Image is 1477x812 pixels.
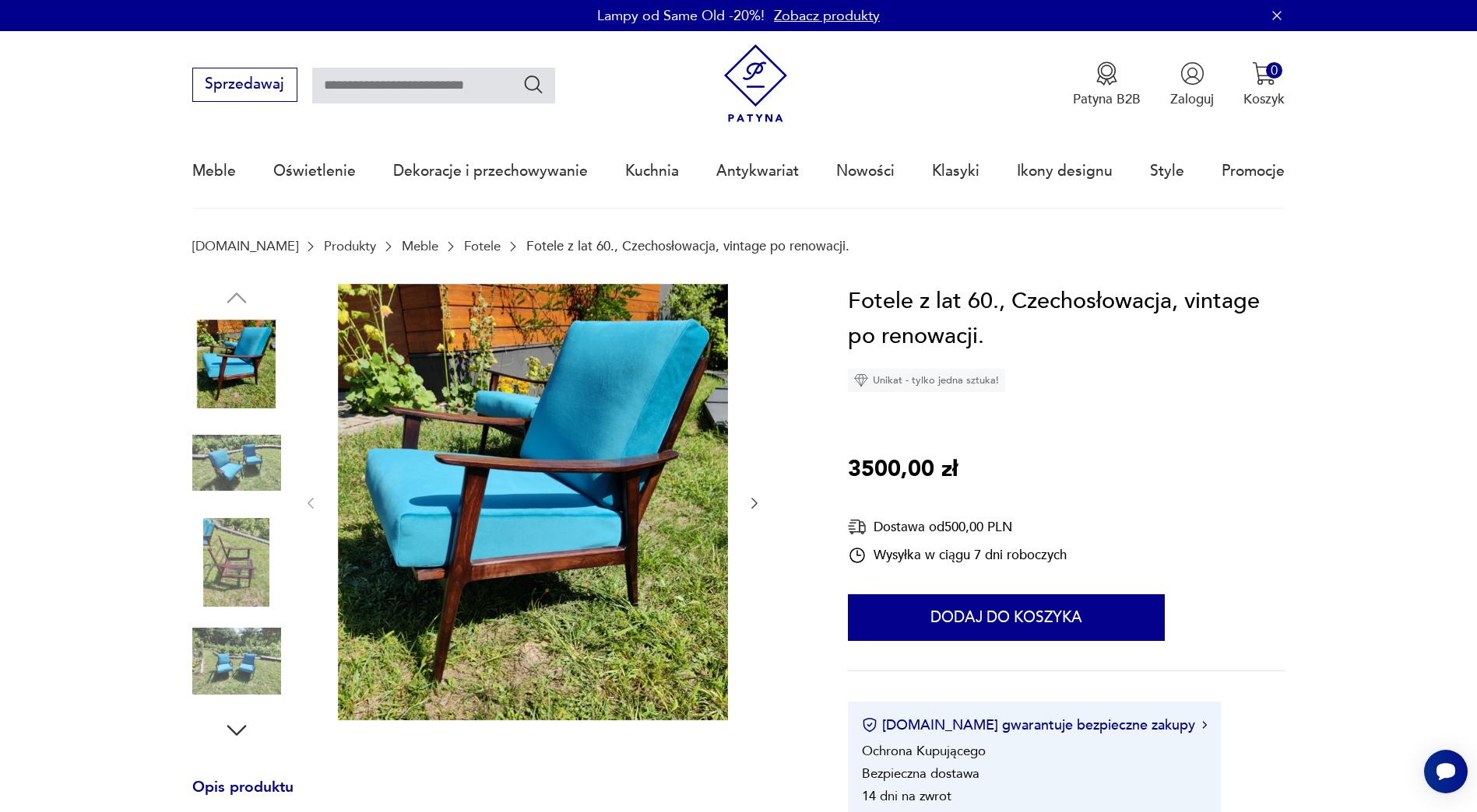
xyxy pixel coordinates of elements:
[862,765,979,782] li: Bezpieczna dostawa
[716,135,799,207] a: Antykwariat
[862,717,877,733] img: Ikona certyfikatu
[1202,721,1207,729] img: Ikona strzałki w prawo
[338,284,728,720] img: Zdjęcie produktu Fotele z lat 60., Czechosłowacja, vintage po renowacji.
[1170,61,1214,108] button: Zaloguj
[625,135,679,207] a: Kuchnia
[1222,135,1285,207] a: Promocje
[526,239,849,254] p: Fotele z lat 60., Czechosłowacja, vintage po renowacji.
[192,68,297,102] button: Sprzedawaj
[848,517,1067,537] div: Dostawa od 500,00 PLN
[192,239,298,254] a: [DOMAIN_NAME]
[862,716,1207,735] button: [DOMAIN_NAME] gwarantuje bezpieczne zakupy
[324,239,376,254] a: Produkty
[862,787,951,805] li: 14 dni na zwrot
[192,79,297,92] a: Sprzedawaj
[848,284,1285,355] h1: Fotele z lat 60., Czechosłowacja, vintage po renowacji.
[716,44,795,123] img: Patyna - sklep z meblami i dekoracjami vintage
[192,518,281,607] img: Zdjęcie produktu Fotele z lat 60., Czechosłowacja, vintage po renowacji.
[1266,62,1282,79] div: 0
[1073,90,1141,108] p: Patyna B2B
[1150,135,1184,207] a: Style
[597,6,765,26] p: Lampy od Same Old -20%!
[1170,90,1214,108] p: Zaloguj
[1073,61,1141,108] a: Ikona medaluPatyna B2B
[192,617,281,705] img: Zdjęcie produktu Fotele z lat 60., Czechosłowacja, vintage po renowacji.
[1073,61,1141,108] button: Patyna B2B
[862,742,986,760] li: Ochrona Kupującego
[1017,135,1113,207] a: Ikony designu
[464,239,501,254] a: Fotele
[848,594,1165,641] button: Dodaj do koszyka
[848,546,1067,565] div: Wysyłka w ciągu 7 dni roboczych
[774,6,880,26] a: Zobacz produkty
[932,135,979,207] a: Klasyki
[192,135,236,207] a: Meble
[1095,61,1119,86] img: Ikona medalu
[1180,61,1204,86] img: Ikonka użytkownika
[522,73,545,96] button: Szukaj
[1243,61,1285,108] button: 0Koszyk
[1424,750,1468,793] iframe: Smartsupp widget button
[836,135,895,207] a: Nowości
[848,452,958,488] p: 3500,00 zł
[192,320,281,408] img: Zdjęcie produktu Fotele z lat 60., Czechosłowacja, vintage po renowacji.
[1252,61,1276,86] img: Ikona koszyka
[848,517,867,537] img: Ikona dostawy
[848,369,1005,392] div: Unikat - tylko jedna sztuka!
[393,135,588,207] a: Dekoracje i przechowywanie
[854,373,868,387] img: Ikona diamentu
[1243,90,1285,108] p: Koszyk
[273,135,356,207] a: Oświetlenie
[192,418,281,507] img: Zdjęcie produktu Fotele z lat 60., Czechosłowacja, vintage po renowacji.
[402,239,438,254] a: Meble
